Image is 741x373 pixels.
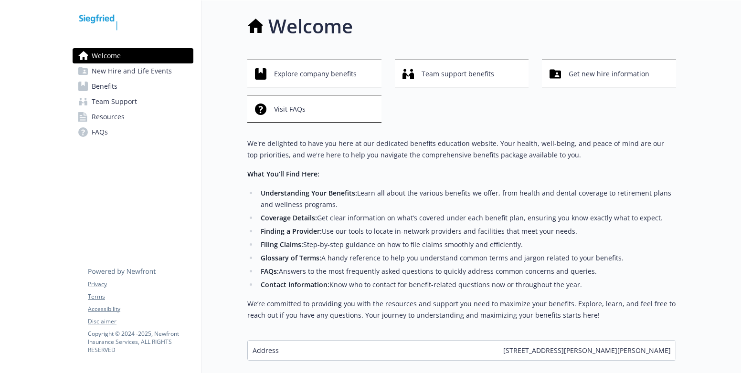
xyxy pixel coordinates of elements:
[247,169,319,178] strong: What You’ll Find Here:
[395,60,529,87] button: Team support benefits
[88,305,193,313] a: Accessibility
[274,65,357,83] span: Explore company benefits
[422,65,494,83] span: Team support benefits
[92,48,121,63] span: Welcome
[261,213,317,222] strong: Coverage Details:
[92,94,137,109] span: Team Support
[258,212,676,224] li: Get clear information on what’s covered under each benefit plan, ensuring you know exactly what t...
[247,138,676,161] p: We're delighted to have you here at our dedicated benefits education website. Your health, well-b...
[73,48,193,63] a: Welcome
[92,63,172,79] span: New Hire and Life Events
[73,63,193,79] a: New Hire and Life Events
[261,267,279,276] strong: FAQs:
[247,95,381,123] button: Visit FAQs
[88,330,193,354] p: Copyright © 2024 - 2025 , Newfront Insurance Services, ALL RIGHTS RESERVED
[73,124,193,140] a: FAQs
[88,280,193,289] a: Privacy
[261,188,357,197] strong: Understanding Your Benefits:
[258,239,676,250] li: Step-by-step guidance on how to file claims smoothly and efficiently.
[73,79,193,94] a: Benefits
[247,60,381,87] button: Explore company benefits
[253,345,279,355] span: Address
[247,298,676,321] p: We’re committed to providing you with the resources and support you need to maximize your benefit...
[503,345,671,355] span: [STREET_ADDRESS][PERSON_NAME][PERSON_NAME]
[274,100,306,118] span: Visit FAQs
[542,60,676,87] button: Get new hire information
[73,94,193,109] a: Team Support
[258,279,676,290] li: Know who to contact for benefit-related questions now or throughout the year.
[73,109,193,124] a: Resources
[261,280,329,289] strong: Contact Information:
[258,266,676,277] li: Answers to the most frequently asked questions to quickly address common concerns and queries.
[261,227,322,236] strong: Finding a Provider:
[569,65,649,83] span: Get new hire information
[261,240,303,249] strong: Filing Claims:
[92,79,117,94] span: Benefits
[268,12,353,41] h1: Welcome
[92,109,125,124] span: Resources
[258,226,676,237] li: Use our tools to locate in-network providers and facilities that meet your needs.
[261,253,321,262] strong: Glossary of Terms:
[92,124,108,140] span: FAQs
[258,187,676,210] li: Learn all about the various benefits we offer, from health and dental coverage to retirement plan...
[258,252,676,264] li: A handy reference to help you understand common terms and jargon related to your benefits.
[88,292,193,301] a: Terms
[88,317,193,326] a: Disclaimer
